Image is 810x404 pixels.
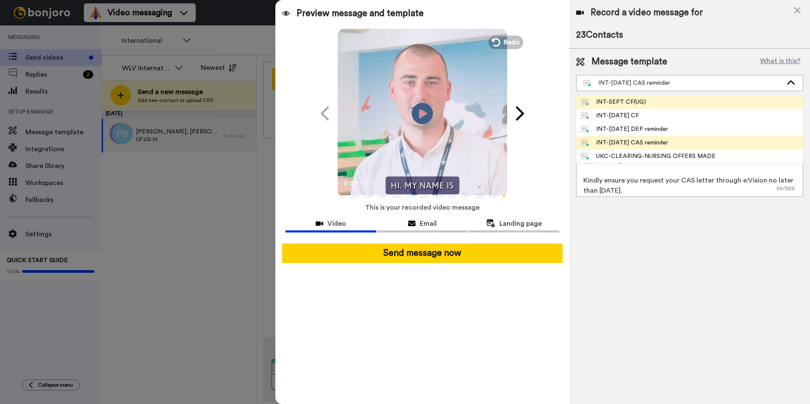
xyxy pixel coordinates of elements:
[282,244,563,263] button: Send message now
[499,219,542,229] span: Landing page
[581,153,589,160] img: nextgen-template.svg
[581,99,589,106] img: nextgen-template.svg
[583,80,591,87] img: nextgen-template.svg
[581,126,589,133] img: nextgen-template.svg
[581,140,589,147] img: nextgen-template.svg
[591,55,667,68] span: Message template
[344,178,358,188] span: 0:00
[365,178,380,188] span: 0:46
[581,125,668,133] div: INT-[DATE] DEP reminder
[581,152,716,160] div: UKC-CLEARING-NURSING OFFERS MADE
[581,111,639,120] div: INT-[DATE] CF
[365,198,480,217] span: This is your recorded video message
[327,219,346,229] span: Video
[583,79,782,87] div: INT-[DATE] CAS reminder
[360,178,363,188] span: /
[581,113,589,119] img: nextgen-template.svg
[581,98,646,106] div: INT-SEPT CF(UG)
[420,219,437,229] span: Email
[757,55,803,68] button: What is this?
[581,138,668,147] div: INT-[DATE] CAS reminder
